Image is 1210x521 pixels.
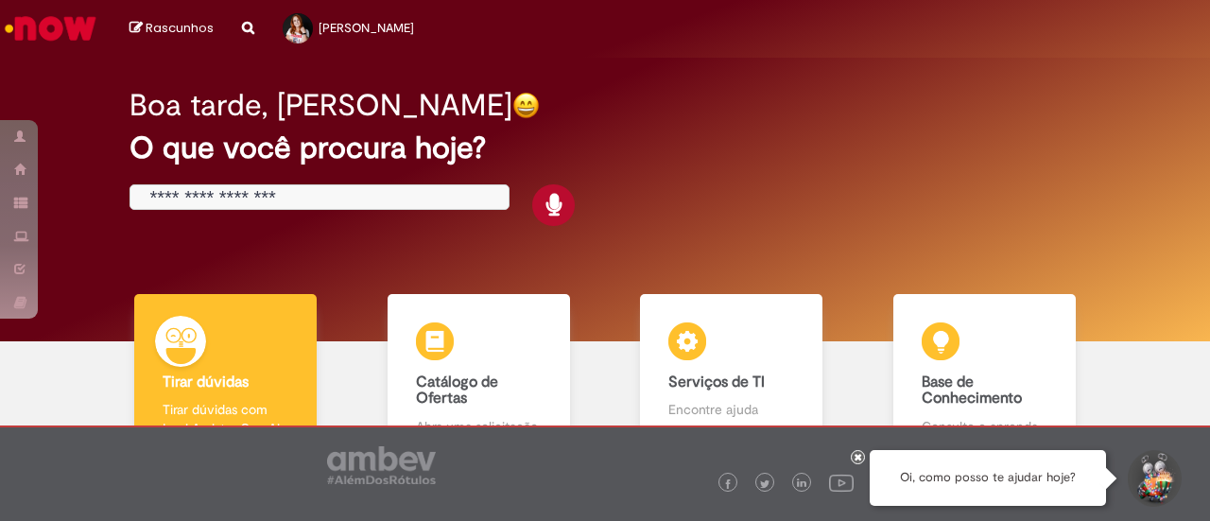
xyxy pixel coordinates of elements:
[353,294,606,458] a: Catálogo de Ofertas Abra uma solicitação
[416,373,498,408] b: Catálogo de Ofertas
[130,89,512,122] h2: Boa tarde, [PERSON_NAME]
[130,20,214,38] a: Rascunhos
[829,470,854,495] img: logo_footer_youtube.png
[327,446,436,484] img: logo_footer_ambev_rotulo_gray.png
[512,92,540,119] img: happy-face.png
[922,373,1022,408] b: Base de Conhecimento
[797,478,806,490] img: logo_footer_linkedin.png
[146,19,214,37] span: Rascunhos
[130,131,1080,165] h2: O que você procura hoje?
[2,9,99,47] img: ServiceNow
[163,400,288,438] p: Tirar dúvidas com Lupi Assist e Gen Ai
[668,400,794,419] p: Encontre ajuda
[605,294,858,458] a: Serviços de TI Encontre ajuda
[163,373,249,391] b: Tirar dúvidas
[99,294,353,458] a: Tirar dúvidas Tirar dúvidas com Lupi Assist e Gen Ai
[723,479,733,489] img: logo_footer_facebook.png
[416,417,542,436] p: Abra uma solicitação
[760,479,769,489] img: logo_footer_twitter.png
[870,450,1106,506] div: Oi, como posso te ajudar hoje?
[668,373,765,391] b: Serviços de TI
[922,417,1047,436] p: Consulte e aprenda
[319,20,414,36] span: [PERSON_NAME]
[1125,450,1182,507] button: Iniciar Conversa de Suporte
[858,294,1112,458] a: Base de Conhecimento Consulte e aprenda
